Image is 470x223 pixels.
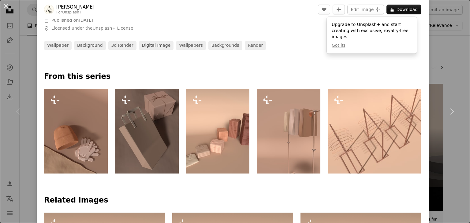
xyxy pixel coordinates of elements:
span: Licensed under the [51,25,133,31]
a: backgrounds [208,41,242,50]
h4: Related images [44,196,421,205]
a: a brown paper bag with a bow on it [115,128,179,134]
button: Add to Collection [333,5,345,14]
button: Download [386,5,421,14]
div: For [56,10,95,15]
a: a set of three metal poles with different colored papers on them [257,128,320,134]
img: a group of metal racks with a pink background [328,89,441,174]
a: background [74,41,106,50]
a: Unsplash+ License [93,26,133,31]
a: 3d render [108,41,136,50]
a: wallpapers [176,41,206,50]
button: Edit image [347,5,384,14]
button: Like [318,5,330,14]
button: Got it! [332,42,345,49]
img: a row of folded shirts sitting next to each other [186,89,250,174]
time: January 5, 2023 at 2:04:02 PM GMT+8 [79,18,93,23]
img: a pair of gloves and a hat on a table [44,89,108,174]
a: wallpaper [44,41,72,50]
div: Upgrade to Unsplash+ and start creating with exclusive, royalty-free images. [327,17,417,53]
a: Next [433,82,470,141]
a: a group of metal racks with a pink background [328,128,441,134]
a: Unsplash+ [62,10,82,14]
a: [PERSON_NAME] [56,4,95,10]
span: Published on [51,18,93,23]
a: a row of folded shirts sitting next to each other [186,128,250,134]
a: digital image [139,41,174,50]
img: a brown paper bag with a bow on it [115,89,179,174]
img: a set of three metal poles with different colored papers on them [257,89,320,174]
p: From this series [44,72,421,82]
a: render [245,41,266,50]
img: Go to Allison Saeng's profile [44,5,54,14]
a: a pair of gloves and a hat on a table [44,128,108,134]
